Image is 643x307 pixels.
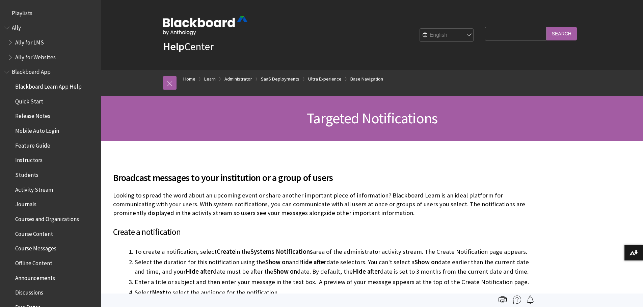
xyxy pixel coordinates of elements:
li: Enter a title or subject and then enter your message in the text box. A preview of your message a... [135,277,532,287]
a: Learn [204,75,216,83]
span: Course Messages [15,243,56,252]
span: Activity Stream [15,184,53,193]
span: Instructors [15,155,43,164]
li: Select to select the audience for the notification. [135,288,532,297]
span: Ally for Websites [15,52,56,61]
span: Broadcast messages to your institution or a group of users [113,171,532,185]
span: Quick Start [15,96,43,105]
span: Hide after [353,268,380,275]
span: Ally for LMS [15,37,44,46]
span: Next [152,288,165,296]
span: Journals [15,199,36,208]
h3: Create a notification [113,226,532,239]
a: SaaS Deployments [261,75,299,83]
p: Looking to spread the word about an upcoming event or share another important piece of informatio... [113,191,532,218]
a: HelpCenter [163,40,214,53]
a: Home [183,75,195,83]
a: Administrator [224,75,252,83]
span: Course Content [15,228,53,237]
span: Show on [265,258,289,266]
span: Hide after [186,268,213,275]
span: Announcements [15,272,55,281]
span: Mobile Auto Login [15,125,59,134]
a: Ultra Experience [308,75,342,83]
input: Search [546,27,577,40]
span: Blackboard App [12,66,51,75]
span: Feature Guide [15,140,50,149]
span: Create [217,248,235,255]
span: Courses and Organizations [15,213,79,222]
select: Site Language Selector [420,29,474,42]
span: Systems Notifications [250,248,313,255]
strong: Help [163,40,184,53]
span: Blackboard Learn App Help [15,81,82,90]
span: Release Notes [15,111,50,120]
img: Blackboard by Anthology [163,16,247,35]
img: Follow this page [526,296,534,304]
a: Base Navigation [350,75,383,83]
img: More help [513,296,521,304]
span: Students [15,169,38,178]
li: To create a notification, select in the area of the administrator activity stream. The Create Not... [135,247,532,256]
span: Targeted Notifications [307,109,437,127]
nav: Book outline for Playlists [4,7,97,19]
span: Discussions [15,287,43,296]
span: Show on [414,258,438,266]
li: Select the duration for this notification using the and date selectors. You can't select a date e... [135,257,532,276]
span: Hide after [299,258,326,266]
nav: Book outline for Anthology Ally Help [4,22,97,63]
span: Offline Content [15,257,52,267]
span: Playlists [12,7,32,17]
span: Ally [12,22,21,31]
span: Show on [273,268,297,275]
img: Print [499,296,507,304]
